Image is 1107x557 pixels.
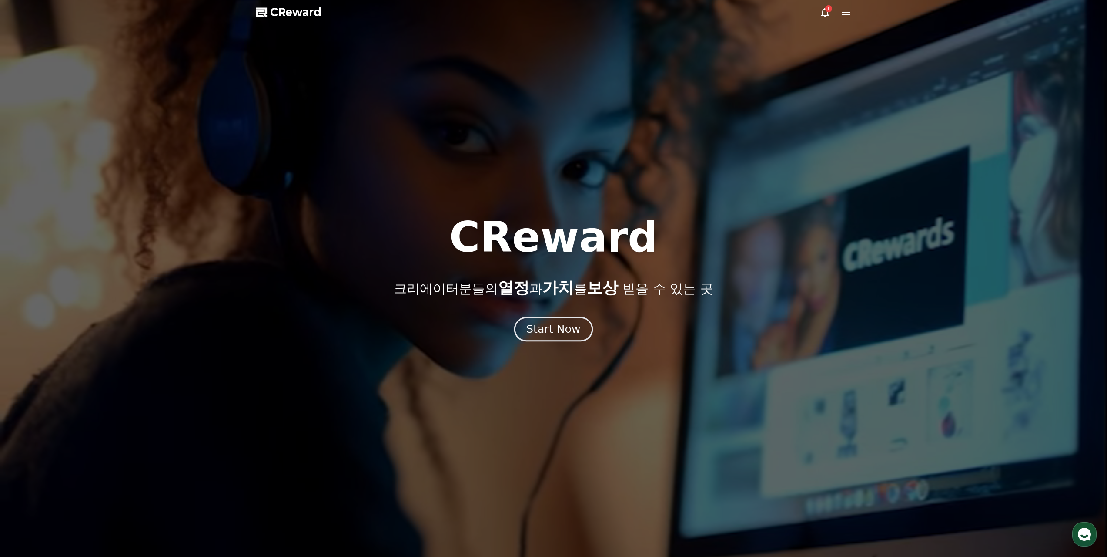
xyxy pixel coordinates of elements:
[57,276,112,298] a: 대화
[825,5,832,12] div: 1
[27,289,33,296] span: 홈
[134,289,145,296] span: 설정
[112,276,167,298] a: 설정
[587,279,618,297] span: 보상
[498,279,529,297] span: 열정
[542,279,574,297] span: 가치
[270,5,321,19] span: CReward
[80,290,90,297] span: 대화
[3,276,57,298] a: 홈
[449,216,658,258] h1: CReward
[514,317,593,341] button: Start Now
[394,279,713,297] p: 크리에이터분들의 과 를 받을 수 있는 곳
[256,5,321,19] a: CReward
[820,7,830,17] a: 1
[516,326,591,334] a: Start Now
[526,322,580,337] div: Start Now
